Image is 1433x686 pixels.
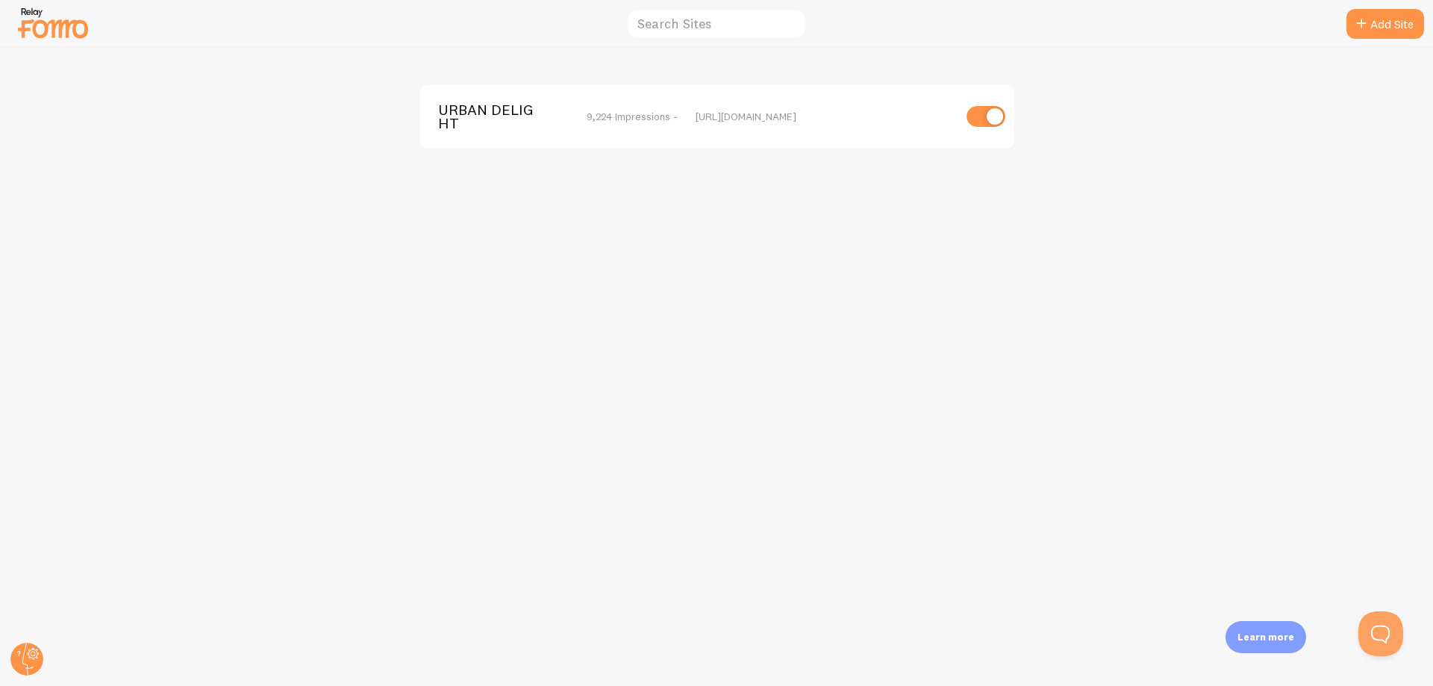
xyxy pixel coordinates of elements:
div: [URL][DOMAIN_NAME] [696,110,953,123]
span: 9,224 Impressions - [587,110,678,123]
img: fomo-relay-logo-orange.svg [16,4,90,42]
iframe: Help Scout Beacon - Open [1358,611,1403,656]
p: Learn more [1237,630,1294,644]
span: URBAN DELIGHT [438,103,558,131]
div: Learn more [1226,621,1306,653]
